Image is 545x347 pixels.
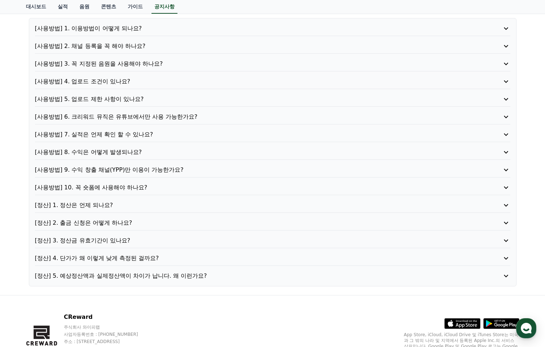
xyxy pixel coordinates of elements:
a: 설정 [93,229,139,247]
p: 주소 : [STREET_ADDRESS] [64,339,152,344]
p: [사용방법] 7. 실적은 언제 확인 할 수 있나요? [35,130,473,139]
button: [정산] 4. 단가가 왜 이렇게 낮게 측정된 걸까요? [35,254,510,263]
p: [사용방법] 6. 크리워드 뮤직은 유튜브에서만 사용 가능한가요? [35,113,473,121]
p: [정산] 4. 단가가 왜 이렇게 낮게 측정된 걸까요? [35,254,473,263]
p: 주식회사 와이피랩 [64,324,152,330]
p: [정산] 5. 예상정산액과 실제정산액이 차이가 납니다. 왜 이런가요? [35,272,473,280]
span: 대화 [66,240,75,246]
button: [정산] 5. 예상정산액과 실제정산액이 차이가 납니다. 왜 이런가요? [35,272,510,280]
p: [사용방법] 5. 업로드 제한 사항이 있나요? [35,95,473,104]
p: [사용방법] 9. 수익 창출 채널(YPP)만 이용이 가능한가요? [35,166,473,174]
p: [정산] 3. 정산금 유효기간이 있나요? [35,236,473,245]
button: [사용방법] 8. 수익은 어떻게 발생되나요? [35,148,510,157]
button: [사용방법] 1. 이용방법이 어떻게 되나요? [35,24,510,33]
p: CReward [64,313,152,321]
p: [사용방법] 8. 수익은 어떻게 발생되나요? [35,148,473,157]
button: [정산] 3. 정산금 유효기간이 있나요? [35,236,510,245]
button: [사용방법] 4. 업로드 조건이 있나요? [35,77,510,86]
button: [정산] 2. 출금 신청은 어떻게 하나요? [35,219,510,227]
button: [사용방법] 3. 꼭 지정된 음원을 사용해야 하나요? [35,60,510,68]
a: 대화 [48,229,93,247]
p: [사용방법] 2. 채널 등록을 꼭 해야 하나요? [35,42,473,50]
span: 홈 [23,240,27,245]
button: [사용방법] 5. 업로드 제한 사항이 있나요? [35,95,510,104]
button: [사용방법] 7. 실적은 언제 확인 할 수 있나요? [35,130,510,139]
p: 사업자등록번호 : [PHONE_NUMBER] [64,331,152,337]
button: [사용방법] 6. 크리워드 뮤직은 유튜브에서만 사용 가능한가요? [35,113,510,121]
button: [사용방법] 9. 수익 창출 채널(YPP)만 이용이 가능한가요? [35,166,510,174]
p: [사용방법] 10. 꼭 숏폼에 사용해야 하나요? [35,183,473,192]
p: [정산] 1. 정산은 언제 되나요? [35,201,473,210]
a: 홈 [2,229,48,247]
p: [정산] 2. 출금 신청은 어떻게 하나요? [35,219,473,227]
p: [사용방법] 4. 업로드 조건이 있나요? [35,77,473,86]
span: 설정 [111,240,120,245]
button: [사용방법] 2. 채널 등록을 꼭 해야 하나요? [35,42,510,50]
p: [사용방법] 1. 이용방법이 어떻게 되나요? [35,24,473,33]
button: [정산] 1. 정산은 언제 되나요? [35,201,510,210]
p: [사용방법] 3. 꼭 지정된 음원을 사용해야 하나요? [35,60,473,68]
button: [사용방법] 10. 꼭 숏폼에 사용해야 하나요? [35,183,510,192]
